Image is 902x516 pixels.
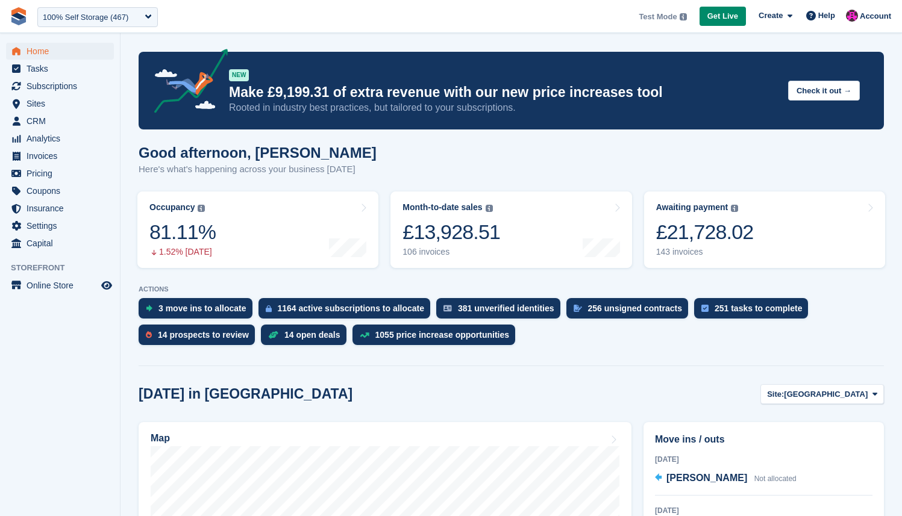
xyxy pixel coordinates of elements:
[261,325,352,351] a: 14 open deals
[10,7,28,25] img: stora-icon-8386f47178a22dfd0bd8f6a31ec36ba5ce8667c1dd55bd0f319d3a0aa187defe.svg
[656,202,728,213] div: Awaiting payment
[6,217,114,234] a: menu
[27,182,99,199] span: Coupons
[784,388,868,400] span: [GEOGRAPHIC_DATA]
[656,247,754,257] div: 143 invoices
[266,305,272,312] img: active_subscription_to_allocate_icon-d502201f5373d7db506a760aba3b589e785aa758c864c3986d89f69b8ff3...
[27,95,99,112] span: Sites
[11,262,120,274] span: Storefront
[6,43,114,60] a: menu
[137,191,378,268] a: Occupancy 81.11% 1.52% [DATE]
[27,277,99,294] span: Online Store
[151,433,170,444] h2: Map
[198,205,205,212] img: icon-info-grey-7440780725fd019a000dd9b08b2336e03edf1995a4989e88bcd33f0948082b44.svg
[146,331,152,338] img: prospect-51fa495bee0391a8d652442698ab0144808aea92771e9ea1ae160a38d050c398.svg
[27,113,99,129] span: CRM
[258,298,437,325] a: 1164 active subscriptions to allocate
[788,81,860,101] button: Check it out →
[27,60,99,77] span: Tasks
[27,78,99,95] span: Subscriptions
[707,10,738,22] span: Get Live
[139,386,352,402] h2: [DATE] in [GEOGRAPHIC_DATA]
[6,165,114,182] a: menu
[146,305,152,312] img: move_ins_to_allocate_icon-fdf77a2bb77ea45bf5b3d319d69a93e2d87916cf1d5bf7949dd705db3b84f3ca.svg
[846,10,858,22] img: Jamie Carroll
[666,473,747,483] span: [PERSON_NAME]
[754,474,797,483] span: Not allocated
[27,43,99,60] span: Home
[6,235,114,252] a: menu
[139,163,377,176] p: Here's what's happening across your business [DATE]
[860,10,891,22] span: Account
[694,298,815,325] a: 251 tasks to complete
[27,200,99,217] span: Insurance
[759,10,783,22] span: Create
[268,331,278,339] img: deal-1b604bf984904fb50ccaf53a9ad4b4a5d6e5aea283cecdc64d6e3604feb123c2.svg
[639,11,677,23] span: Test Mode
[588,303,682,313] div: 256 unsigned contracts
[139,145,377,161] h1: Good afternoon, [PERSON_NAME]
[27,148,99,164] span: Invoices
[731,205,738,212] img: icon-info-grey-7440780725fd019a000dd9b08b2336e03edf1995a4989e88bcd33f0948082b44.svg
[352,325,522,351] a: 1055 price increase opportunities
[139,325,261,351] a: 14 prospects to review
[644,191,885,268] a: Awaiting payment £21,728.02 143 invoices
[6,277,114,294] a: menu
[43,11,128,23] div: 100% Self Storage (467)
[701,305,709,312] img: task-75834270c22a3079a89374b754ae025e5fb1db73e45f91037f5363f120a921f8.svg
[375,330,510,340] div: 1055 price increase opportunities
[6,148,114,164] a: menu
[284,330,340,340] div: 14 open deals
[656,220,754,244] div: £21,728.02
[767,388,784,400] span: Site:
[6,113,114,129] a: menu
[27,217,99,234] span: Settings
[360,332,369,338] img: price_increase_opportunities-93ffe204e8149a01c8c9dc8f82e8f89637d9d84a8eef4429ea346261dce0b2c0.svg
[390,191,631,268] a: Month-to-date sales £13,928.51 106 invoices
[680,13,687,20] img: icon-info-grey-7440780725fd019a000dd9b08b2336e03edf1995a4989e88bcd33f0948082b44.svg
[655,471,797,486] a: [PERSON_NAME] Not allocated
[6,78,114,95] a: menu
[139,298,258,325] a: 3 move ins to allocate
[144,49,228,117] img: price-adjustments-announcement-icon-8257ccfd72463d97f412b2fc003d46551f7dbcb40ab6d574587a9cd5c0d94...
[229,69,249,81] div: NEW
[27,235,99,252] span: Capital
[402,220,500,244] div: £13,928.51
[139,285,884,293] p: ACTIONS
[436,298,566,325] a: 381 unverified identities
[158,303,246,313] div: 3 move ins to allocate
[700,7,746,26] a: Get Live
[566,298,694,325] a: 256 unsigned contracts
[27,165,99,182] span: Pricing
[443,305,452,312] img: verify_identity-adf6edd0f0f0b5bbfe63781bf79b02c33cf7c696d77639b501bdc392416b5a36.svg
[6,95,114,112] a: menu
[278,303,425,313] div: 1164 active subscriptions to allocate
[574,305,582,312] img: contract_signature_icon-13c848040528278c33f63329250d36e43548de30e8caae1d1a13099fd9432cc5.svg
[149,247,216,257] div: 1.52% [DATE]
[27,130,99,147] span: Analytics
[6,182,114,199] a: menu
[229,84,778,101] p: Make £9,199.31 of extra revenue with our new price increases tool
[655,432,872,447] h2: Move ins / outs
[655,505,872,516] div: [DATE]
[149,220,216,244] div: 81.11%
[715,303,803,313] div: 251 tasks to complete
[229,101,778,114] p: Rooted in industry best practices, but tailored to your subscriptions.
[6,200,114,217] a: menu
[458,303,554,313] div: 381 unverified identities
[6,60,114,77] a: menu
[402,247,500,257] div: 106 invoices
[149,202,195,213] div: Occupancy
[402,202,482,213] div: Month-to-date sales
[6,130,114,147] a: menu
[486,205,493,212] img: icon-info-grey-7440780725fd019a000dd9b08b2336e03edf1995a4989e88bcd33f0948082b44.svg
[99,278,114,293] a: Preview store
[655,454,872,465] div: [DATE]
[760,384,884,404] button: Site: [GEOGRAPHIC_DATA]
[818,10,835,22] span: Help
[158,330,249,340] div: 14 prospects to review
